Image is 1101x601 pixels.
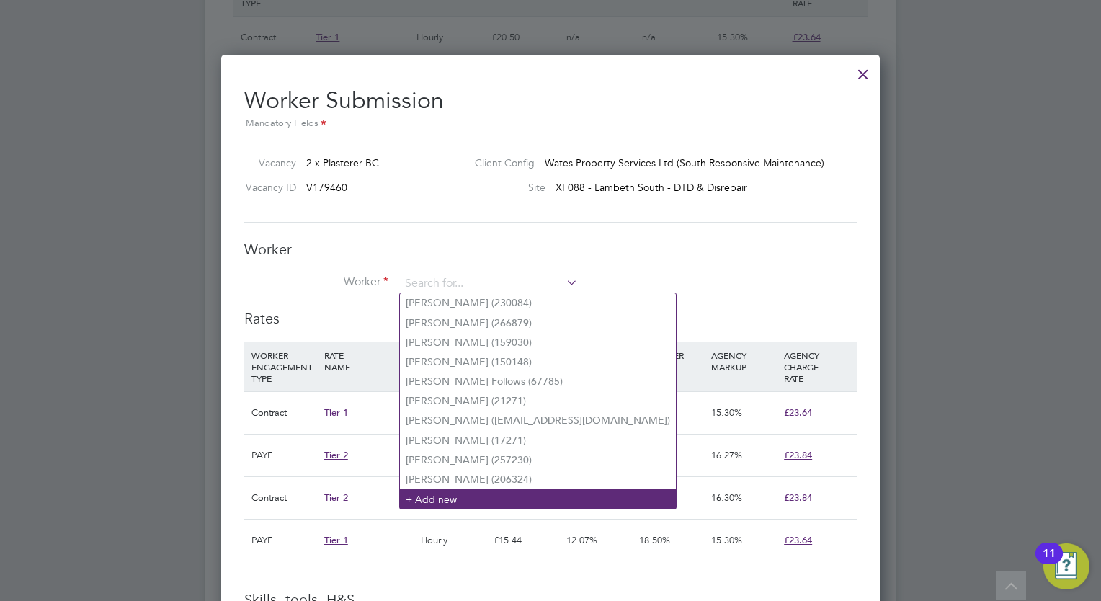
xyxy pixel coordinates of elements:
div: PAYE [248,520,321,561]
label: Vacancy ID [239,181,296,194]
span: Wates Property Services Ltd (South Responsive Maintenance) [545,156,824,169]
div: Contract [248,392,321,434]
span: Tier 1 [324,534,348,546]
li: [PERSON_NAME] (150148) [400,352,676,372]
label: Vacancy [239,156,296,169]
li: [PERSON_NAME] (17271) [400,431,676,450]
span: XF088 - Lambeth South - DTD & Disrepair [556,181,747,194]
label: Worker [244,275,388,290]
div: PAYE [248,435,321,476]
div: RATE NAME [321,342,417,380]
input: Search for... [400,273,578,295]
h3: Worker [244,240,857,259]
li: [PERSON_NAME] (206324) [400,470,676,489]
span: 16.27% [711,449,742,461]
h3: Rates [244,309,857,328]
span: 16.30% [711,491,742,504]
span: £23.84 [784,449,812,461]
span: £23.64 [784,534,812,546]
div: Contract [248,477,321,519]
div: Hourly [417,520,490,561]
div: AGENCY CHARGE RATE [780,342,853,391]
li: [PERSON_NAME] (266879) [400,313,676,333]
li: [PERSON_NAME] (21271) [400,391,676,411]
span: £23.84 [784,491,812,504]
span: Tier 2 [324,491,348,504]
span: 15.30% [711,406,742,419]
li: [PERSON_NAME] (230084) [400,293,676,313]
span: 18.50% [639,534,670,546]
li: + Add new [400,489,676,509]
div: Mandatory Fields [244,116,857,132]
li: [PERSON_NAME] (159030) [400,333,676,352]
button: Open Resource Center, 11 new notifications [1043,543,1089,589]
span: 15.30% [711,534,742,546]
h2: Worker Submission [244,75,857,132]
label: Client Config [463,156,535,169]
li: [PERSON_NAME] Follows (67785) [400,372,676,391]
div: WORKER ENGAGEMENT TYPE [248,342,321,391]
li: [PERSON_NAME] (257230) [400,450,676,470]
span: V179460 [306,181,347,194]
span: 2 x Plasterer BC [306,156,379,169]
label: Site [463,181,545,194]
div: £15.44 [490,520,563,561]
span: Tier 2 [324,449,348,461]
li: [PERSON_NAME] ([EMAIL_ADDRESS][DOMAIN_NAME]) [400,411,676,430]
span: Tier 1 [324,406,348,419]
span: 12.07% [566,534,597,546]
span: £23.64 [784,406,812,419]
div: 11 [1043,553,1056,572]
div: AGENCY MARKUP [708,342,780,380]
